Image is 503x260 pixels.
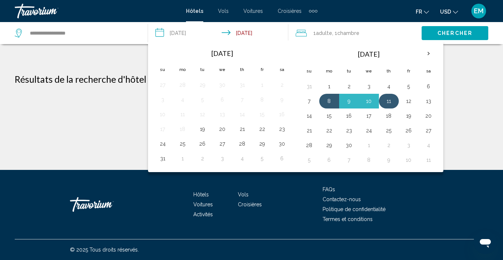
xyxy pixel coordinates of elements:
[403,96,415,106] button: Day 12
[278,8,302,14] a: Croisières
[383,155,395,165] button: Day 9
[236,124,248,134] button: Day 21
[332,28,359,38] span: , 1
[303,81,315,92] button: Day 31
[343,81,355,92] button: Day 2
[218,8,229,14] a: Vols
[276,139,288,149] button: Day 30
[437,31,472,36] span: Chercher
[148,22,289,44] button: Check-in date: Sep 8, 2025 Check-out date: Sep 11, 2025
[323,96,335,106] button: Day 8
[157,109,169,120] button: Day 10
[256,95,268,105] button: Day 8
[70,247,139,253] span: © 2025 Tous droits réservés.
[256,139,268,149] button: Day 29
[303,111,315,121] button: Day 14
[243,8,263,14] span: Voitures
[323,140,335,150] button: Day 29
[343,96,355,106] button: Day 9
[440,9,451,15] span: USD
[383,125,395,136] button: Day 25
[177,80,189,90] button: Day 28
[256,124,268,134] button: Day 22
[15,74,146,85] h1: Résultats de la recherche d'hôtel
[469,3,488,19] button: User Menu
[217,139,228,149] button: Day 27
[236,109,248,120] button: Day 14
[238,192,249,197] a: Vols
[238,202,262,207] span: Croisières
[422,26,488,40] button: Chercher
[256,80,268,90] button: Day 1
[217,124,228,134] button: Day 20
[197,153,208,164] button: Day 2
[193,202,213,207] a: Voitures
[186,8,203,14] span: Hôtels
[236,153,248,164] button: Day 4
[157,153,169,164] button: Day 31
[383,140,395,150] button: Day 2
[193,192,209,197] span: Hôtels
[70,193,144,216] a: Travorium
[177,109,189,120] button: Day 11
[423,155,435,165] button: Day 11
[197,109,208,120] button: Day 12
[323,81,335,92] button: Day 1
[474,231,497,254] iframe: Bouton de lancement de la fenêtre de messagerie
[236,95,248,105] button: Day 7
[303,96,315,106] button: Day 7
[309,5,317,17] button: Extra navigation items
[343,111,355,121] button: Day 16
[343,155,355,165] button: Day 7
[363,96,375,106] button: Day 10
[256,109,268,120] button: Day 15
[337,30,359,36] span: Chambre
[276,124,288,134] button: Day 23
[288,22,422,44] button: Travelers: 1 adult, 0 children
[316,30,332,36] span: Adulte
[303,155,315,165] button: Day 5
[177,139,189,149] button: Day 25
[363,155,375,165] button: Day 8
[236,139,248,149] button: Day 28
[276,109,288,120] button: Day 16
[440,6,458,17] button: Change currency
[363,111,375,121] button: Day 17
[236,80,248,90] button: Day 31
[323,111,335,121] button: Day 15
[323,125,335,136] button: Day 22
[303,140,315,150] button: Day 28
[276,95,288,105] button: Day 9
[423,111,435,121] button: Day 20
[423,125,435,136] button: Day 27
[193,211,213,217] span: Activités
[157,124,169,134] button: Day 17
[403,155,415,165] button: Day 10
[276,80,288,90] button: Day 2
[256,153,268,164] button: Day 5
[197,124,208,134] button: Day 19
[323,216,373,222] a: Termes et conditions
[363,125,375,136] button: Day 24
[323,196,361,202] a: Contactez-nous
[416,6,429,17] button: Change language
[383,111,395,121] button: Day 18
[157,139,169,149] button: Day 24
[423,140,435,150] button: Day 4
[313,28,332,38] span: 1
[177,95,189,105] button: Day 4
[403,140,415,150] button: Day 3
[197,80,208,90] button: Day 29
[403,125,415,136] button: Day 26
[323,206,386,212] a: Politique de confidentialité
[343,125,355,136] button: Day 23
[403,81,415,92] button: Day 5
[276,153,288,164] button: Day 6
[419,45,439,62] button: Next month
